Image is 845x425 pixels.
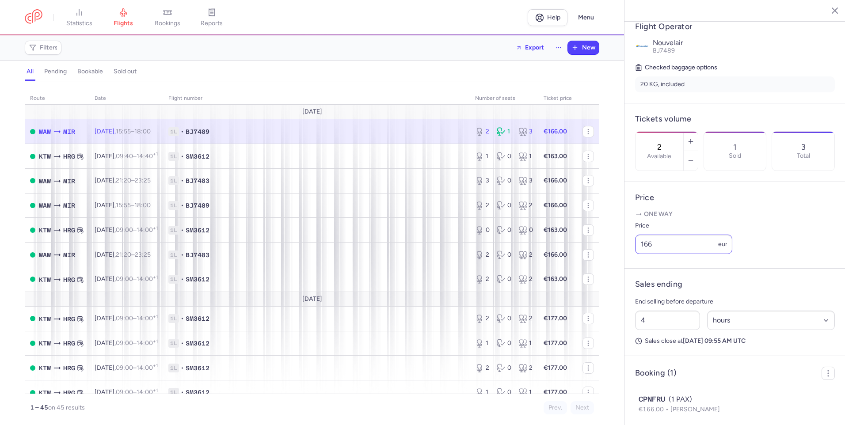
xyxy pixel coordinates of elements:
div: 0 [497,388,511,397]
div: 1 [518,388,533,397]
sup: +1 [153,314,158,319]
button: New [568,41,599,54]
p: 3 [801,143,806,152]
span: [DATE], [95,315,158,322]
time: 15:55 [116,128,131,135]
div: 2 [518,201,533,210]
div: 2 [518,275,533,284]
span: – [116,388,158,396]
span: SM3612 [186,388,209,397]
span: SM3612 [186,275,209,284]
span: MIR [63,201,75,210]
time: 14:00 [137,315,158,322]
label: Available [647,153,671,160]
time: 09:00 [116,226,133,234]
strong: 1 – 45 [30,404,48,411]
span: [DATE], [95,226,158,234]
span: [DATE], [95,339,158,347]
span: – [116,177,151,184]
span: on 45 results [48,404,85,411]
span: WAW [39,201,51,210]
p: 1 [733,143,736,152]
sup: +1 [153,151,158,157]
p: Nouvelair [653,39,835,47]
img: Nouvelair logo [635,39,649,53]
span: KTW [39,275,51,285]
time: 23:25 [135,251,151,258]
h4: sold out [114,68,137,76]
div: 2 [518,250,533,259]
time: 09:00 [116,388,133,396]
span: [DATE], [95,364,158,372]
span: [DATE] [302,296,322,303]
button: Prev. [544,401,567,414]
div: 1 [497,127,511,136]
span: 1L [168,275,179,284]
span: €166.00 [639,406,670,413]
span: KTW [39,338,51,348]
a: statistics [57,8,101,27]
h4: Price [635,193,835,203]
span: • [181,364,184,372]
span: 1L [168,152,179,161]
strong: €177.00 [544,315,567,322]
time: 14:00 [137,388,158,396]
strong: €177.00 [544,364,567,372]
time: 09:00 [116,275,133,283]
span: SM3612 [186,152,209,161]
div: 0 [518,226,533,235]
span: • [181,152,184,161]
a: Help [528,9,567,26]
strong: €166.00 [544,177,567,184]
div: 1 [475,152,490,161]
sup: +1 [153,225,158,231]
strong: €163.00 [544,226,567,234]
span: MIR [63,127,75,137]
span: 1L [168,339,179,348]
span: eur [718,240,727,248]
input: ## [635,311,700,330]
div: 2 [475,201,490,210]
div: 0 [497,364,511,372]
button: Export [510,41,550,55]
span: – [116,128,151,135]
sup: +1 [153,274,158,280]
div: 0 [497,152,511,161]
th: number of seats [470,92,538,105]
span: Help [547,14,560,21]
p: Total [797,152,810,159]
span: bookings [155,19,180,27]
span: • [181,275,184,284]
time: 14:40 [137,152,158,160]
div: 3 [518,127,533,136]
div: 1 [475,339,490,348]
span: [PERSON_NAME] [670,406,720,413]
span: HRG [63,338,75,348]
strong: €163.00 [544,152,567,160]
span: SM3612 [186,314,209,323]
time: 21:20 [116,251,131,258]
span: 1L [168,176,179,185]
span: [DATE], [95,251,151,258]
span: HRG [63,388,75,398]
span: BJ7483 [186,250,209,259]
span: KTW [39,152,51,161]
span: KTW [39,225,51,235]
strong: €163.00 [544,275,567,283]
span: • [181,388,184,397]
span: – [116,226,158,234]
strong: €166.00 [544,251,567,258]
strong: [DATE] 09:55 AM UTC [683,337,746,345]
span: KTW [39,314,51,324]
h4: Flight Operator [635,22,835,32]
span: • [181,314,184,323]
span: Export [525,44,544,51]
span: HRG [63,275,75,285]
time: 09:00 [116,315,133,322]
span: [DATE], [95,275,158,283]
span: 1L [168,388,179,397]
span: 1L [168,250,179,259]
a: reports [190,8,234,27]
span: • [181,250,184,259]
span: BJ7489 [186,127,209,136]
